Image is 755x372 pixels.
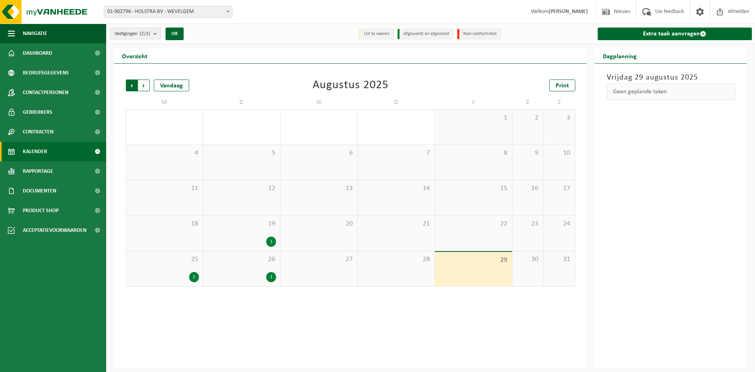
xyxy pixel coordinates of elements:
[439,149,508,157] span: 8
[512,95,544,109] td: Z
[23,142,47,161] span: Kalender
[439,256,508,265] span: 29
[439,184,508,193] span: 15
[126,95,203,109] td: M
[23,24,47,43] span: Navigatie
[284,184,354,193] span: 13
[104,6,232,18] span: 01-902796 - HOLSTRA BV - WEVELGEM
[362,220,431,228] span: 21
[516,184,540,193] span: 16
[358,29,394,39] li: Uit te voeren
[23,63,69,83] span: Bedrijfsgegevens
[598,28,752,40] a: Extra taak aanvragen
[284,149,354,157] span: 6
[23,43,52,63] span: Dashboard
[266,272,276,282] div: 1
[23,122,53,142] span: Contracten
[435,95,512,109] td: V
[114,48,155,63] h2: Overzicht
[516,255,540,264] span: 30
[547,220,571,228] span: 24
[547,184,571,193] span: 17
[130,255,199,264] span: 25
[313,80,389,91] div: Augustus 2025
[203,95,281,109] td: D
[549,80,575,91] a: Print
[549,9,588,15] strong: [PERSON_NAME]
[547,114,571,122] span: 3
[398,29,453,39] li: Afgewerkt en afgemeld
[189,272,199,282] div: 1
[516,114,540,122] span: 2
[547,255,571,264] span: 31
[362,184,431,193] span: 14
[23,220,87,240] span: Acceptatievoorwaarden
[516,149,540,157] span: 9
[457,29,501,39] li: Non-conformiteit
[362,149,431,157] span: 7
[284,255,354,264] span: 27
[207,255,276,264] span: 26
[207,184,276,193] span: 12
[607,83,736,100] div: Geen geplande taken
[23,102,52,122] span: Gebruikers
[23,181,56,201] span: Documenten
[114,28,150,40] span: Vestigingen
[439,114,508,122] span: 1
[154,80,189,91] div: Vandaag
[138,80,150,91] span: Volgende
[207,149,276,157] span: 5
[110,28,161,39] button: Vestigingen(2/2)
[23,161,53,181] span: Rapportage
[358,95,435,109] td: D
[556,83,569,89] span: Print
[595,48,645,63] h2: Dagplanning
[207,220,276,228] span: 19
[516,220,540,228] span: 23
[130,184,199,193] span: 11
[104,6,232,17] span: 01-902796 - HOLSTRA BV - WEVELGEM
[362,255,431,264] span: 28
[439,220,508,228] span: 22
[126,80,138,91] span: Vorige
[23,83,68,102] span: Contactpersonen
[166,28,184,40] button: OK
[543,95,575,109] td: Z
[130,149,199,157] span: 4
[284,220,354,228] span: 20
[280,95,358,109] td: W
[140,31,150,36] count: (2/2)
[23,201,59,220] span: Product Shop
[130,220,199,228] span: 18
[607,72,736,83] h3: Vrijdag 29 augustus 2025
[547,149,571,157] span: 10
[266,237,276,247] div: 1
